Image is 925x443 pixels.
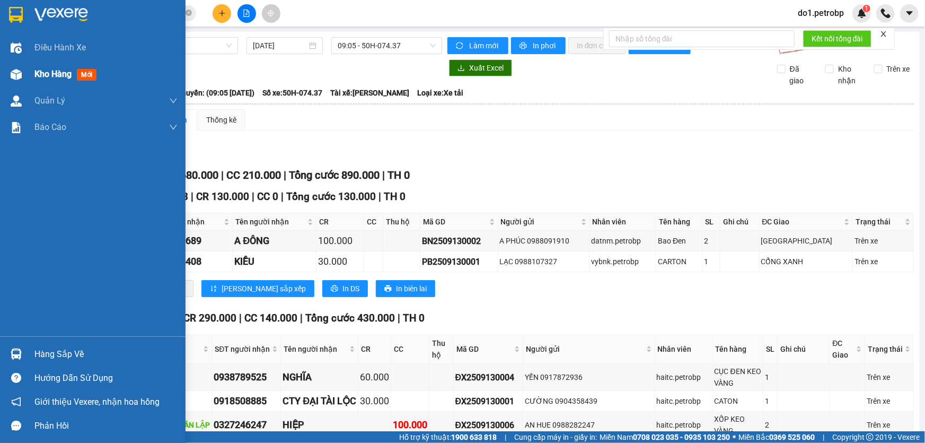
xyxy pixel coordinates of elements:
[519,42,528,50] span: printer
[283,418,356,432] div: HIỆP
[147,251,233,272] td: 0977480408
[286,190,376,203] span: Tổng cước 130.000
[568,37,626,54] button: In đơn chọn
[500,256,588,267] div: LẠC 0988107327
[761,256,851,267] div: CỔNG XANH
[284,343,347,355] span: Tên người nhận
[212,391,281,412] td: 0918508885
[720,213,759,231] th: Ghi chú
[763,335,778,364] th: SL
[657,395,711,407] div: haitc.petrobp
[281,364,358,391] td: NGHĨA
[655,335,713,364] th: Nhân viên
[186,8,192,19] span: close-circle
[857,8,867,18] img: icon-new-feature
[867,395,912,407] div: Trên xe
[656,213,702,231] th: Tên hàng
[812,33,863,45] span: Kết nối tổng đài
[214,418,279,432] div: 0327246247
[866,433,874,441] span: copyright
[364,213,383,231] th: CC
[11,397,21,407] span: notification
[823,431,824,443] span: |
[422,234,496,248] div: BN2509130002
[289,169,380,181] span: Tổng cước 890.000
[239,312,242,324] span: |
[778,335,830,364] th: Ghi chú
[592,235,655,247] div: datnm.petrobp
[221,169,224,181] span: |
[384,190,406,203] span: TH 0
[900,4,919,23] button: caret-down
[715,366,762,389] div: CỤC ĐEN KEO VÀNG
[360,394,389,409] div: 30.000
[704,256,719,267] div: 1
[281,190,284,203] span: |
[267,10,275,17] span: aim
[454,412,523,439] td: ĐX2509130006
[212,412,281,439] td: 0327246247
[376,280,435,297] button: printerIn biên lai
[11,42,22,54] img: warehouse-icon
[148,233,231,248] div: 0983967689
[233,231,316,251] td: A ĐÔNG
[420,231,498,251] td: BN2509130002
[455,395,521,408] div: ĐX2509130001
[147,231,233,251] td: 0983967689
[765,419,776,431] div: 2
[525,419,653,431] div: AN HUE 0988282247
[469,40,500,51] span: Làm mới
[34,418,178,434] div: Phản hồi
[447,37,508,54] button: syncLàm mới
[169,97,178,105] span: down
[456,343,512,355] span: Mã GD
[856,216,903,228] span: Trạng thái
[715,413,762,437] div: XỐP KEO VÀNG
[11,421,21,431] span: message
[262,4,280,23] button: aim
[316,213,364,231] th: CR
[244,312,297,324] span: CC 140.000
[454,391,523,412] td: ĐX2509130001
[455,419,521,432] div: ĐX2509130006
[704,235,719,247] div: 2
[657,371,711,383] div: haitc.petrobp
[183,312,236,324] span: CR 290.000
[505,431,506,443] span: |
[526,343,644,355] span: Người gửi
[398,312,400,324] span: |
[500,235,588,247] div: A PHÚC 0988091910
[883,63,914,75] span: Trên xe
[769,433,815,441] strong: 0369 525 060
[867,419,912,431] div: Trên xe
[11,122,22,133] img: solution-icon
[342,283,359,294] span: In DS
[300,312,303,324] span: |
[905,8,914,18] span: caret-down
[525,371,653,383] div: YẾN 0917872936
[262,87,322,99] span: Số xe: 50H-074.37
[34,395,160,409] span: Giới thiệu Vexere, nhận hoa hồng
[281,391,358,412] td: CTY ĐẠI TÀI LỘC
[592,256,655,267] div: vybnk.petrobp
[201,280,314,297] button: sort-ascending[PERSON_NAME] sắp xếp
[854,256,912,267] div: Trên xe
[422,255,496,268] div: PB2509130001
[11,69,22,80] img: warehouse-icon
[378,190,381,203] span: |
[234,233,314,248] div: A ĐÔNG
[338,38,436,54] span: 09:05 - 50H-074.37
[469,62,504,74] span: Xuất Excel
[77,69,96,81] span: mới
[715,395,762,407] div: CATON
[590,213,657,231] th: Nhân viên
[703,213,721,231] th: SL
[214,370,279,385] div: 0938789525
[11,349,22,360] img: warehouse-icon
[358,335,391,364] th: CR
[738,431,815,443] span: Miền Bắc
[391,335,429,364] th: CC
[396,283,427,294] span: In biên lai
[454,364,523,391] td: ĐX2509130004
[384,285,392,293] span: printer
